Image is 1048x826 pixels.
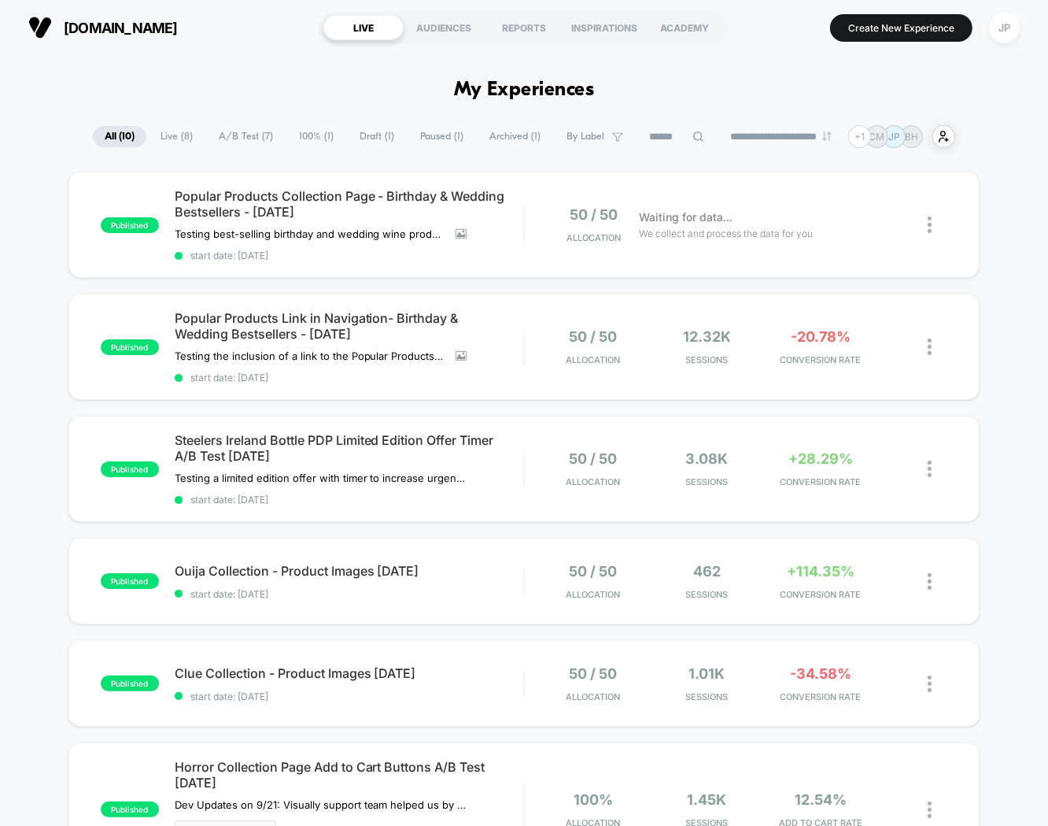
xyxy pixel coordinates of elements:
span: published [101,217,159,233]
span: start date: [DATE] [175,494,524,506]
div: LIVE [323,15,404,40]
span: published [101,573,159,589]
button: JP [984,12,1024,44]
span: published [101,339,159,355]
span: Horror Collection Page Add to Cart Buttons A/B Test [DATE] [175,759,524,791]
img: close [928,802,932,818]
div: REPORTS [484,15,564,40]
img: close [928,573,932,590]
img: Visually logo [28,16,52,39]
span: Allocation [566,589,620,600]
span: Live ( 8 ) [149,126,205,147]
span: Waiting for data... [639,209,732,226]
span: Testing best-selling birthday and wedding wine products on the Popular Products collection page. [175,228,444,240]
span: Allocation [566,354,620,365]
h1: My Experiences [454,79,595,102]
span: CONVERSION RATE [768,691,873,702]
span: Sessions [654,589,759,600]
span: CONVERSION RATE [768,589,873,600]
span: Popular Products Link in Navigation- Birthday & Wedding Bestsellers - [DATE] [175,310,524,342]
span: CONVERSION RATE [768,354,873,365]
div: AUDIENCES [404,15,484,40]
span: 100% [574,791,613,808]
span: A/B Test ( 7 ) [207,126,285,147]
span: 3.08k [685,450,728,467]
span: 50 / 50 [570,206,618,223]
span: -34.58% [790,665,851,682]
img: close [928,217,932,233]
span: 1.45k [687,791,726,808]
span: Paused ( 1 ) [408,126,475,147]
span: start date: [DATE] [175,691,524,702]
span: 1.01k [688,665,725,682]
span: 12.54% [795,791,847,808]
p: JP [888,131,900,143]
span: 50 / 50 [569,563,617,580]
span: Draft ( 1 ) [348,126,406,147]
span: 100% ( 1 ) [287,126,345,147]
div: ACADEMY [644,15,725,40]
span: published [101,802,159,817]
span: By Label [566,131,604,143]
span: Popular Products Collection Page - Birthday & Wedding Bestsellers - [DATE] [175,188,524,220]
span: 50 / 50 [569,328,617,345]
img: close [928,339,932,355]
span: Ouija Collection - Product Images [DATE] [175,563,524,579]
span: 12.32k [683,328,731,345]
span: start date: [DATE] [175,250,524,261]
span: Clue Collection - Product Images [DATE] [175,665,524,681]
span: 50 / 50 [569,665,617,682]
span: Archived ( 1 ) [478,126,552,147]
span: Sessions [654,354,759,365]
span: [DOMAIN_NAME] [64,20,178,36]
span: Sessions [654,476,759,487]
span: +28.29% [788,450,853,467]
p: BH [905,131,918,143]
span: 462 [693,563,721,580]
button: Create New Experience [830,14,972,42]
div: JP [989,13,1020,43]
span: CONVERSION RATE [768,476,873,487]
span: Testing the inclusion of a link to the Popular Products collection page with CTA text: "Shop Our ... [175,350,444,362]
div: INSPIRATIONS [564,15,644,40]
span: We collect and process the data for you [639,226,813,241]
span: +114.35% [787,563,854,580]
img: close [928,676,932,692]
p: CM [869,131,885,143]
span: Allocation [566,691,620,702]
span: Sessions [654,691,759,702]
img: end [822,131,832,141]
div: + 1 [848,125,871,148]
span: Allocation [566,476,620,487]
button: [DOMAIN_NAME] [24,15,183,40]
img: close [928,461,932,477]
span: All ( 10 ) [93,126,146,147]
span: published [101,676,159,691]
span: Allocation [566,232,621,243]
span: start date: [DATE] [175,372,524,383]
span: Testing a limited edition offer with timer to increase urgency for customers to add the Steelers ... [175,472,467,484]
span: Dev Updates on 9/21: Visually support team helped us by allowing the Add to Cart button be clicka... [175,798,467,811]
span: published [101,461,159,477]
span: Steelers Ireland Bottle PDP Limited Edition Offer Timer A/B Test [DATE] [175,432,524,464]
span: -20.78% [791,328,851,345]
span: start date: [DATE] [175,588,524,600]
span: 50 / 50 [569,450,617,467]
